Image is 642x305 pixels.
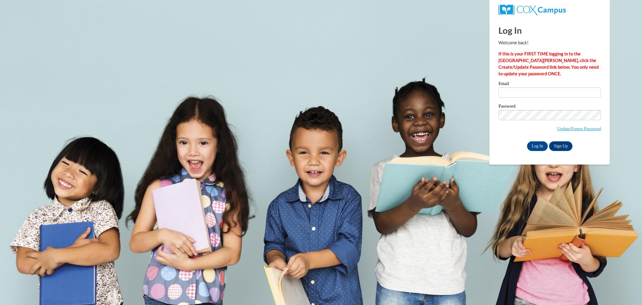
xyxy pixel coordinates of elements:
[498,7,566,12] a: COX Campus
[498,5,566,15] img: COX Campus
[557,126,601,131] a: Update/Forgot Password
[498,24,601,36] h1: Log In
[498,51,599,76] strong: If this is your FIRST TIME logging in to the [GEOGRAPHIC_DATA][PERSON_NAME], click the Create/Upd...
[498,39,601,46] p: Welcome back!
[498,104,601,110] label: Password
[498,81,601,87] label: Email
[527,141,548,151] input: Log In
[549,141,572,151] a: Sign Up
